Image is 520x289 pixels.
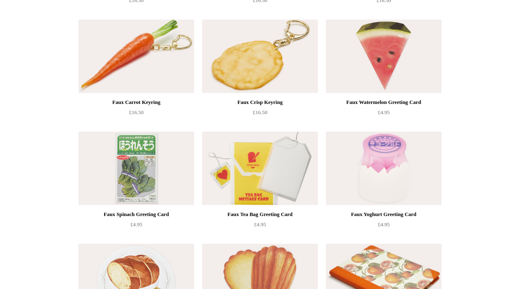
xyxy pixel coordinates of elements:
[79,210,194,243] a: Faux Spinach Greeting Card £4.95
[202,20,318,93] a: Faux Crisp Keyring Faux Crisp Keyring
[130,221,142,227] span: £4.95
[202,132,318,205] img: Faux Tea Bag Greeting Card
[81,210,192,219] div: Faux Spinach Greeting Card
[328,97,439,107] div: Faux Watermelon Greeting Card
[328,210,439,219] div: Faux Yoghurt Greeting Card
[79,97,194,131] a: Faux Carrot Keyring £16.50
[326,20,441,93] a: Faux Watermelon Greeting Card Faux Watermelon Greeting Card
[202,20,318,93] img: Faux Crisp Keyring
[204,97,316,107] div: Faux Crisp Keyring
[81,97,192,107] div: Faux Carrot Keyring
[253,109,267,115] span: £16.50
[326,132,441,205] a: Faux Yoghurt Greeting Card Faux Yoghurt Greeting Card
[378,109,389,115] span: £4.95
[79,132,194,205] a: Faux Spinach Greeting Card Faux Spinach Greeting Card
[378,221,389,227] span: £4.95
[79,20,194,93] a: Faux Carrot Keyring Faux Carrot Keyring
[326,97,441,131] a: Faux Watermelon Greeting Card £4.95
[79,132,194,205] img: Faux Spinach Greeting Card
[202,210,318,243] a: Faux Tea Bag Greeting Card £4.95
[202,132,318,205] a: Faux Tea Bag Greeting Card Faux Tea Bag Greeting Card
[326,132,441,205] img: Faux Yoghurt Greeting Card
[254,221,266,227] span: £4.95
[129,109,144,115] span: £16.50
[326,20,441,93] img: Faux Watermelon Greeting Card
[326,210,441,243] a: Faux Yoghurt Greeting Card £4.95
[79,20,194,93] img: Faux Carrot Keyring
[204,210,316,219] div: Faux Tea Bag Greeting Card
[202,97,318,131] a: Faux Crisp Keyring £16.50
